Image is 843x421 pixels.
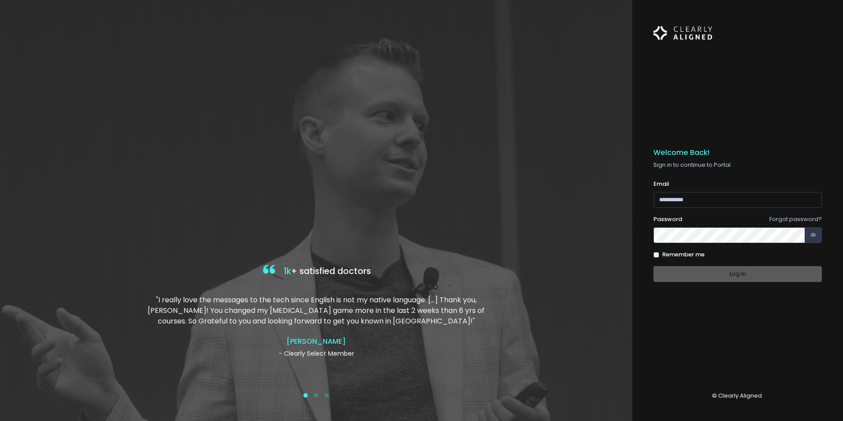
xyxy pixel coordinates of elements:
[769,215,822,223] a: Forgot password?
[653,21,712,45] img: Logo Horizontal
[653,161,822,169] p: Sign in to continue to Portal.
[146,263,486,281] h4: + satisfied doctors
[653,215,682,224] label: Password
[662,250,705,259] label: Remember me
[653,148,822,157] h5: Welcome Back!
[146,337,486,346] h4: [PERSON_NAME]
[653,180,669,188] label: Email
[146,349,486,358] p: - Clearly Select Member
[653,391,822,400] p: © Clearly Aligned.
[283,265,291,277] span: 1k
[146,295,486,327] p: "I really love the messages to the tech since English is not my native language. […] Thank you, [...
